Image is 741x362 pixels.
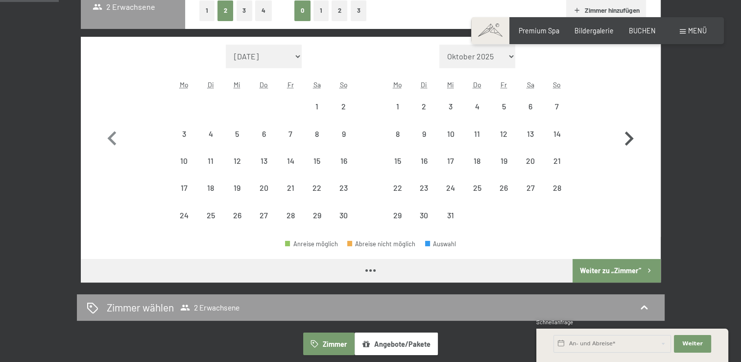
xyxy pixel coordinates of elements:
[277,148,304,174] div: Fri Nov 14 2025
[251,121,277,147] div: Anreise nicht möglich
[251,148,277,174] div: Anreise nicht möglich
[304,93,330,120] div: Sat Nov 01 2025
[411,202,437,228] div: Anreise nicht möglich
[437,148,464,174] div: Anreise nicht möglich
[252,130,276,155] div: 6
[330,148,357,174] div: Anreise nicht möglich
[171,175,197,201] div: Anreise nicht möglich
[225,211,249,236] div: 26
[421,80,427,89] abbr: Dienstag
[304,148,330,174] div: Anreise nicht möglich
[225,130,249,155] div: 5
[251,175,277,201] div: Anreise nicht möglich
[252,157,276,181] div: 13
[464,148,490,174] div: Anreise nicht möglich
[384,202,410,228] div: Mon Dec 29 2025
[171,202,197,228] div: Anreise nicht möglich
[501,80,507,89] abbr: Freitag
[518,157,543,181] div: 20
[490,93,517,120] div: Fri Dec 05 2025
[544,121,570,147] div: Sun Dec 14 2025
[197,121,224,147] div: Anreise nicht möglich
[517,175,544,201] div: Anreise nicht möglich
[277,202,304,228] div: Anreise nicht möglich
[224,175,250,201] div: Anreise nicht möglich
[490,121,517,147] div: Fri Dec 12 2025
[347,241,416,247] div: Abreise nicht möglich
[384,202,410,228] div: Anreise nicht möglich
[251,121,277,147] div: Thu Nov 06 2025
[197,175,224,201] div: Anreise nicht möglich
[438,103,463,127] div: 3
[180,80,189,89] abbr: Montag
[304,175,330,201] div: Anreise nicht möglich
[224,121,250,147] div: Anreise nicht möglich
[385,211,409,236] div: 29
[340,80,348,89] abbr: Sonntag
[304,121,330,147] div: Sat Nov 08 2025
[305,103,329,127] div: 1
[574,26,614,35] a: Bildergalerie
[198,211,223,236] div: 25
[332,0,348,21] button: 2
[384,121,410,147] div: Anreise nicht möglich
[304,202,330,228] div: Anreise nicht möglich
[304,121,330,147] div: Anreise nicht möglich
[278,184,303,208] div: 21
[252,184,276,208] div: 20
[171,175,197,201] div: Mon Nov 17 2025
[224,175,250,201] div: Wed Nov 19 2025
[198,130,223,155] div: 4
[688,26,707,35] span: Menü
[234,80,240,89] abbr: Mittwoch
[473,80,481,89] abbr: Donnerstag
[517,93,544,120] div: Anreise nicht möglich
[277,175,304,201] div: Fri Nov 21 2025
[385,130,409,155] div: 8
[304,93,330,120] div: Anreise nicht möglich
[411,202,437,228] div: Tue Dec 30 2025
[224,202,250,228] div: Anreise nicht möglich
[330,175,357,201] div: Sun Nov 23 2025
[330,93,357,120] div: Anreise nicht möglich
[252,211,276,236] div: 27
[331,157,356,181] div: 16
[331,184,356,208] div: 23
[198,184,223,208] div: 18
[303,333,354,355] button: Zimmer
[411,175,437,201] div: Tue Dec 23 2025
[517,93,544,120] div: Sat Dec 06 2025
[517,121,544,147] div: Anreise nicht möglich
[331,211,356,236] div: 30
[629,26,656,35] a: BUCHEN
[225,184,249,208] div: 19
[285,241,338,247] div: Anreise möglich
[411,148,437,174] div: Tue Dec 16 2025
[107,300,174,314] h2: Zimmer wählen
[518,130,543,155] div: 13
[465,157,489,181] div: 18
[313,80,321,89] abbr: Samstag
[197,175,224,201] div: Tue Nov 18 2025
[544,93,570,120] div: Sun Dec 07 2025
[277,121,304,147] div: Anreise nicht möglich
[425,241,456,247] div: Auswahl
[287,80,293,89] abbr: Freitag
[465,130,489,155] div: 11
[304,202,330,228] div: Sat Nov 29 2025
[305,157,329,181] div: 15
[98,45,126,229] button: Vorheriger Monat
[197,148,224,174] div: Tue Nov 11 2025
[197,148,224,174] div: Anreise nicht möglich
[385,103,409,127] div: 1
[464,148,490,174] div: Thu Dec 18 2025
[331,130,356,155] div: 9
[330,202,357,228] div: Sun Nov 30 2025
[237,0,253,21] button: 3
[304,175,330,201] div: Sat Nov 22 2025
[180,303,239,312] span: 2 Erwachsene
[464,121,490,147] div: Thu Dec 11 2025
[171,121,197,147] div: Anreise nicht möglich
[171,148,197,174] div: Anreise nicht möglich
[199,0,215,21] button: 1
